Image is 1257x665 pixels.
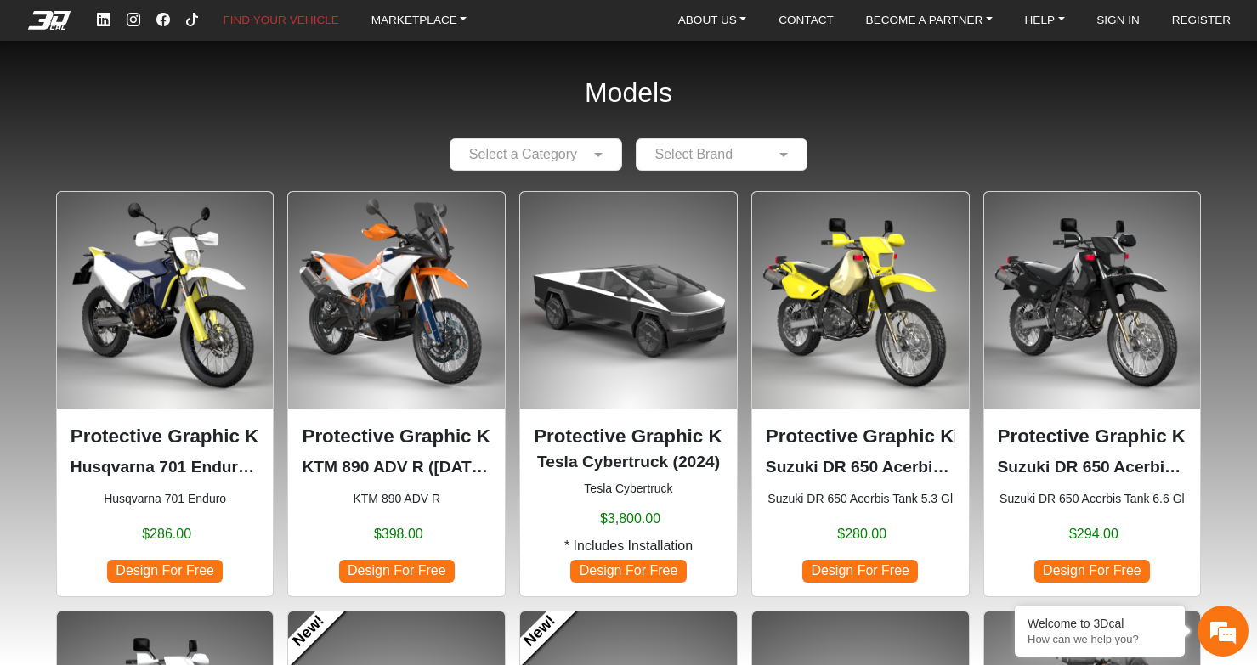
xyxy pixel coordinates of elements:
[983,191,1202,597] div: Suzuki DR 650 Acerbis Tank 6.6 Gl
[534,450,723,475] p: Tesla Cybertruck (2024)
[1090,8,1147,32] a: SIGN IN
[339,560,455,583] span: Design For Free
[570,560,686,583] span: Design For Free
[99,200,235,361] span: We're online!
[216,8,345,32] a: FIND YOUR VEHICLE
[802,560,918,583] span: Design For Free
[287,191,506,597] div: KTM 890 ADV R
[288,192,505,409] img: 890 ADV R null2023-2025
[107,560,223,583] span: Design For Free
[71,455,260,480] p: Husqvarna 701 Enduro (2016-2024)
[534,480,723,498] small: Tesla Cybertruck
[772,8,841,32] a: CONTACT
[752,192,969,409] img: DR 650Acerbis Tank 5.3 Gl1996-2024
[19,87,44,113] div: Navigation go back
[1034,560,1150,583] span: Design For Free
[519,191,738,597] div: Tesla Cybertruck
[8,532,114,544] span: Conversation
[998,490,1187,508] small: Suzuki DR 650 Acerbis Tank 6.6 Gl
[766,490,955,508] small: Suzuki DR 650 Acerbis Tank 5.3 Gl
[585,54,672,132] h2: Models
[1165,8,1238,32] a: REGISTER
[766,422,955,451] p: Protective Graphic Kit
[998,455,1187,480] p: Suzuki DR 650 Acerbis Tank 6.6 Gl (1996-2024)
[142,524,191,544] span: $286.00
[218,502,324,555] div: Articles
[279,8,320,49] div: Minimize live chat window
[114,89,311,111] div: Chat with us now
[302,455,491,480] p: KTM 890 ADV R (2023-2025)
[71,422,260,451] p: Protective Graphic Kit
[302,422,491,451] p: Protective Graphic Kit
[374,524,423,544] span: $398.00
[671,8,754,32] a: ABOUT US
[1028,633,1172,645] p: How can we help you?
[766,455,955,480] p: Suzuki DR 650 Acerbis Tank 5.3 Gl (1996-2024)
[534,422,723,451] p: Protective Graphic Kit
[71,490,260,508] small: Husqvarna 701 Enduro
[837,524,886,544] span: $280.00
[520,192,737,409] img: Cybertrucknull2024
[859,8,999,32] a: BECOME A PARTNER
[56,191,275,597] div: Husqvarna 701 Enduro
[1069,524,1118,544] span: $294.00
[57,192,274,409] img: 701 Enduronull2016-2024
[984,192,1201,409] img: DR 650Acerbis Tank 6.6 Gl1996-2024
[1028,617,1172,630] div: Welcome to 3Dcal
[998,422,1187,451] p: Protective Graphic Kit
[365,8,474,32] a: MARKETPLACE
[564,536,693,556] span: * Includes Installation
[600,509,660,529] span: $3,800.00
[1018,8,1072,32] a: HELP
[302,490,491,508] small: KTM 890 ADV R
[114,502,219,555] div: FAQs
[751,191,970,597] div: Suzuki DR 650 Acerbis Tank 5.3 Gl
[8,442,324,502] textarea: Type your message and hit 'Enter'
